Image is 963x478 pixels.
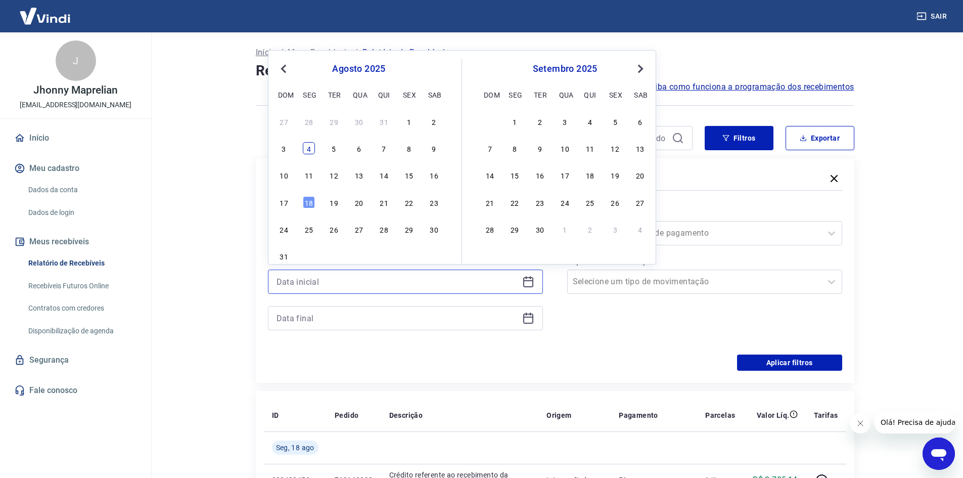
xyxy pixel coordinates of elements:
[609,142,621,154] div: Choose sexta-feira, 12 de setembro de 2025
[559,142,571,154] div: Choose quarta-feira, 10 de setembro de 2025
[378,169,390,181] div: Choose quinta-feira, 14 de agosto de 2025
[278,115,290,127] div: Choose domingo, 27 de julho de 2025
[634,142,646,154] div: Choose sábado, 13 de setembro de 2025
[509,142,521,154] div: Choose segunda-feira, 8 de setembro de 2025
[12,231,139,253] button: Meus recebíveis
[428,250,440,262] div: Choose sábado, 6 de setembro de 2025
[584,142,596,154] div: Choose quinta-feira, 11 de setembro de 2025
[24,202,139,223] a: Dados de login
[256,47,276,59] a: Início
[584,169,596,181] div: Choose quinta-feira, 18 de setembro de 2025
[378,89,390,101] div: qui
[354,47,358,59] p: /
[814,410,838,420] p: Tarifas
[378,250,390,262] div: Choose quinta-feira, 4 de setembro de 2025
[584,196,596,208] div: Choose quinta-feira, 25 de setembro de 2025
[277,63,441,75] div: agosto 2025
[484,223,496,235] div: Choose domingo, 28 de setembro de 2025
[914,7,951,26] button: Sair
[277,114,441,264] div: month 2025-08
[534,115,546,127] div: Choose terça-feira, 2 de setembro de 2025
[12,349,139,371] a: Segurança
[609,196,621,208] div: Choose sexta-feira, 26 de setembro de 2025
[12,1,78,31] img: Vindi
[389,410,423,420] p: Descrição
[509,169,521,181] div: Choose segunda-feira, 15 de setembro de 2025
[278,196,290,208] div: Choose domingo, 17 de agosto de 2025
[634,169,646,181] div: Choose sábado, 20 de setembro de 2025
[403,89,415,101] div: sex
[609,223,621,235] div: Choose sexta-feira, 3 de outubro de 2025
[12,379,139,402] a: Fale conosco
[303,250,315,262] div: Choose segunda-feira, 1 de setembro de 2025
[278,250,290,262] div: Choose domingo, 31 de agosto de 2025
[428,115,440,127] div: Choose sábado, 2 de agosto de 2025
[56,40,96,81] div: J
[303,196,315,208] div: Choose segunda-feira, 18 de agosto de 2025
[353,250,365,262] div: Choose quarta-feira, 3 de setembro de 2025
[634,115,646,127] div: Choose sábado, 6 de setembro de 2025
[303,115,315,127] div: Choose segunda-feira, 28 de julho de 2025
[328,250,340,262] div: Choose terça-feira, 2 de setembro de 2025
[303,169,315,181] div: Choose segunda-feira, 11 de agosto de 2025
[509,196,521,208] div: Choose segunda-feira, 22 de setembro de 2025
[484,196,496,208] div: Choose domingo, 21 de setembro de 2025
[619,410,658,420] p: Pagamento
[705,410,735,420] p: Parcelas
[403,142,415,154] div: Choose sexta-feira, 8 de agosto de 2025
[328,169,340,181] div: Choose terça-feira, 12 de agosto de 2025
[584,89,596,101] div: qui
[646,81,854,93] a: Saiba como funciona a programação dos recebimentos
[12,127,139,149] a: Início
[923,438,955,470] iframe: Botão para abrir a janela de mensagens
[609,169,621,181] div: Choose sexta-feira, 19 de setembro de 2025
[278,63,290,75] button: Previous Month
[328,142,340,154] div: Choose terça-feira, 5 de agosto de 2025
[328,115,340,127] div: Choose terça-feira, 29 de julho de 2025
[303,223,315,235] div: Choose segunda-feira, 25 de agosto de 2025
[609,115,621,127] div: Choose sexta-feira, 5 de setembro de 2025
[634,223,646,235] div: Choose sábado, 4 de outubro de 2025
[353,89,365,101] div: qua
[569,207,840,219] label: Forma de Pagamento
[328,223,340,235] div: Choose terça-feira, 26 de agosto de 2025
[484,142,496,154] div: Choose domingo, 7 de setembro de 2025
[428,169,440,181] div: Choose sábado, 16 de agosto de 2025
[353,142,365,154] div: Choose quarta-feira, 6 de agosto de 2025
[509,115,521,127] div: Choose segunda-feira, 1 de setembro de 2025
[609,89,621,101] div: sex
[288,47,350,59] a: Meus Recebíveis
[534,196,546,208] div: Choose terça-feira, 23 de setembro de 2025
[378,142,390,154] div: Choose quinta-feira, 7 de agosto de 2025
[20,100,131,110] p: [EMAIL_ADDRESS][DOMAIN_NAME]
[534,169,546,181] div: Choose terça-feira, 16 de setembro de 2025
[634,89,646,101] div: sab
[705,126,773,150] button: Filtros
[403,250,415,262] div: Choose sexta-feira, 5 de setembro de 2025
[272,410,279,420] p: ID
[428,196,440,208] div: Choose sábado, 23 de agosto de 2025
[277,311,518,326] input: Data final
[24,253,139,274] a: Relatório de Recebíveis
[328,89,340,101] div: ter
[569,255,840,268] label: Tipo de Movimentação
[353,223,365,235] div: Choose quarta-feira, 27 de agosto de 2025
[509,89,521,101] div: seg
[303,89,315,101] div: seg
[280,47,284,59] p: /
[353,169,365,181] div: Choose quarta-feira, 13 de agosto de 2025
[278,169,290,181] div: Choose domingo, 10 de agosto de 2025
[403,115,415,127] div: Choose sexta-feira, 1 de agosto de 2025
[378,196,390,208] div: Choose quinta-feira, 21 de agosto de 2025
[277,274,518,289] input: Data inicial
[378,115,390,127] div: Choose quinta-feira, 31 de julho de 2025
[403,169,415,181] div: Choose sexta-feira, 15 de agosto de 2025
[24,276,139,296] a: Recebíveis Futuros Online
[559,89,571,101] div: qua
[634,63,647,75] button: Next Month
[482,63,648,75] div: setembro 2025
[484,89,496,101] div: dom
